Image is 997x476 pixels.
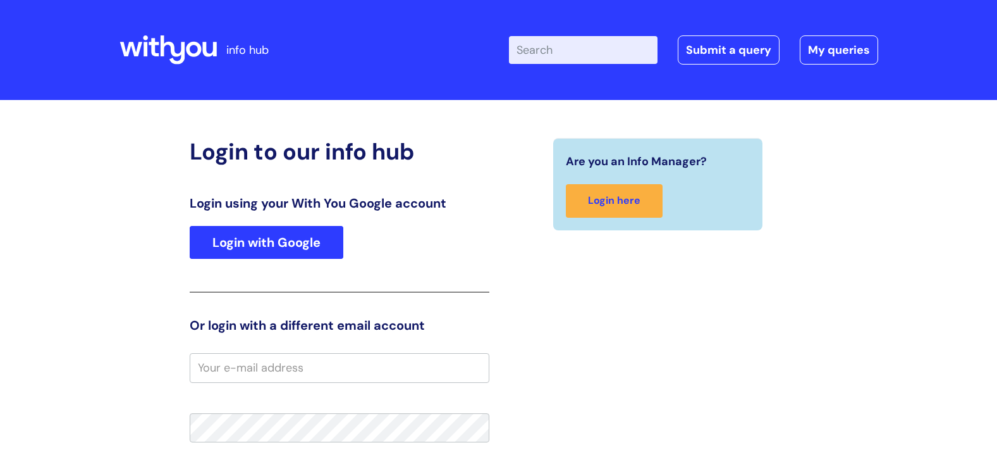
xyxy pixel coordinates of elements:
[190,138,489,165] h2: Login to our info hub
[678,35,780,65] a: Submit a query
[190,318,489,333] h3: Or login with a different email account
[800,35,878,65] a: My queries
[566,151,707,172] span: Are you an Info Manager?
[226,40,269,60] p: info hub
[190,196,489,211] h3: Login using your With You Google account
[190,353,489,382] input: Your e-mail address
[190,226,343,259] a: Login with Google
[509,36,658,64] input: Search
[566,184,663,218] a: Login here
